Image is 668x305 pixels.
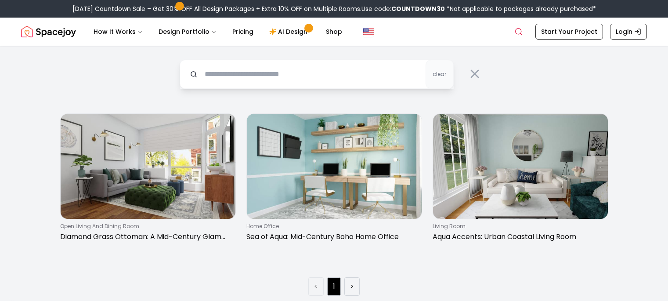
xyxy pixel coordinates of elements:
nav: Global [21,18,647,46]
span: *Not applicable to packages already purchased* [445,4,596,13]
b: COUNTDOWN30 [391,4,445,13]
a: Page 1 is your current page [333,281,335,292]
a: Next page [350,281,354,292]
a: AI Design [262,23,317,40]
img: Sea of Aqua: Mid-Century Boho Home Office [247,114,422,219]
span: clear [433,71,446,78]
img: United States [363,26,374,37]
a: Aqua Accents: Urban Coastal Living Roomliving roomAqua Accents: Urban Coastal Living Room [433,113,608,246]
a: Spacejoy [21,23,76,40]
ul: Pagination [308,277,360,296]
img: Spacejoy Logo [21,23,76,40]
a: Diamond Grass Ottoman: A Mid-Century Glam Living Roomopen living and dining roomDiamond Grass Ott... [60,113,236,246]
span: Use code: [361,4,445,13]
a: Pricing [225,23,260,40]
a: Login [610,24,647,40]
a: Shop [319,23,349,40]
p: Diamond Grass Ottoman: A Mid-Century Glam Living Room [60,232,232,242]
button: clear [426,60,454,89]
p: home office [246,223,419,230]
p: open living and dining room [60,223,232,230]
a: Sea of Aqua: Mid-Century Boho Home Officehome officeSea of Aqua: Mid-Century Boho Home Office [246,113,422,246]
p: Sea of Aqua: Mid-Century Boho Home Office [246,232,419,242]
p: Aqua Accents: Urban Coastal Living Room [433,232,605,242]
button: Design Portfolio [152,23,224,40]
p: living room [433,223,605,230]
a: Start Your Project [535,24,603,40]
nav: Main [87,23,349,40]
img: Diamond Grass Ottoman: A Mid-Century Glam Living Room [61,114,235,219]
a: Previous page [314,281,318,292]
button: How It Works [87,23,150,40]
div: [DATE] Countdown Sale – Get 30% OFF All Design Packages + Extra 10% OFF on Multiple Rooms. [72,4,596,13]
img: Aqua Accents: Urban Coastal Living Room [433,114,608,219]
